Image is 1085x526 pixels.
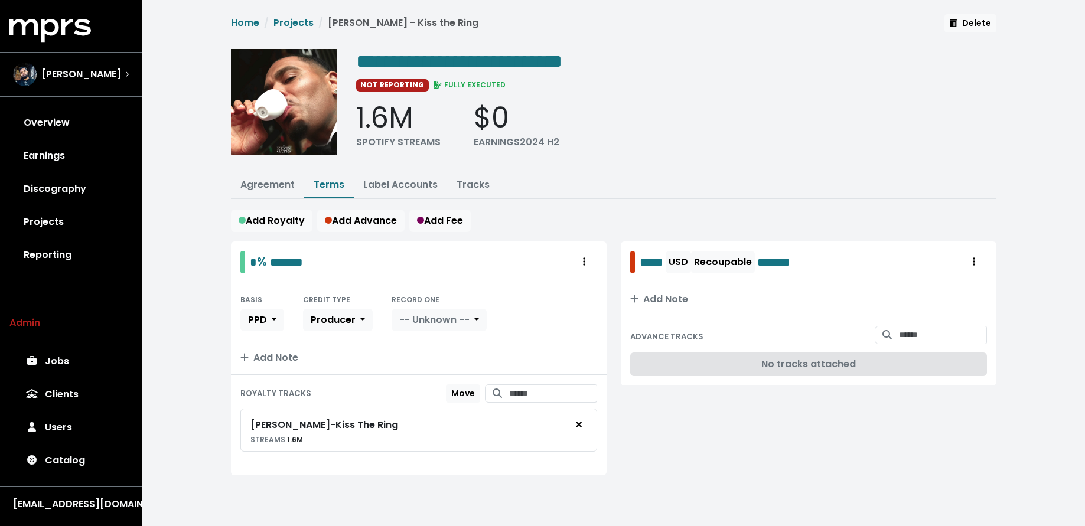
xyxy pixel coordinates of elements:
[248,313,267,326] span: PPD
[231,16,478,40] nav: breadcrumb
[240,178,295,191] a: Agreement
[270,256,303,268] span: Edit value
[356,79,429,91] span: NOT REPORTING
[257,253,267,270] span: %
[399,313,470,326] span: -- Unknown --
[9,345,132,378] a: Jobs
[566,414,592,436] button: Remove royalty target
[356,101,441,135] div: 1.6M
[474,101,559,135] div: $0
[571,251,597,273] button: Royalty administration options
[950,17,990,29] span: Delete
[431,80,506,90] span: FULLY EXECUTED
[666,251,691,273] button: USD
[13,497,129,511] div: [EMAIL_ADDRESS][DOMAIN_NAME]
[311,313,356,326] span: Producer
[961,251,987,273] button: Royalty administration options
[392,295,439,305] small: RECORD ONE
[314,16,478,30] li: [PERSON_NAME] - Kiss the Ring
[303,309,373,331] button: Producer
[899,326,987,344] input: Search for tracks by title and link them to this advance
[691,251,755,273] button: Recoupable
[356,52,562,71] span: Edit value
[356,135,441,149] div: SPOTIFY STREAMS
[273,16,314,30] a: Projects
[250,418,398,432] div: [PERSON_NAME] - Kiss The Ring
[451,387,475,399] span: Move
[9,239,132,272] a: Reporting
[240,388,311,399] small: ROYALTY TRACKS
[325,214,397,227] span: Add Advance
[694,255,752,269] span: Recoupable
[621,283,996,316] button: Add Note
[9,378,132,411] a: Clients
[240,309,284,331] button: PPD
[9,106,132,139] a: Overview
[9,23,91,37] a: mprs logo
[474,135,559,149] div: EARNINGS 2024 H2
[303,295,350,305] small: CREDIT TYPE
[944,14,996,32] button: Delete
[250,434,303,445] small: 1.6M
[239,214,305,227] span: Add Royalty
[9,444,132,477] a: Catalog
[640,253,663,271] span: Edit value
[250,434,285,445] span: STREAMS
[314,178,344,191] a: Terms
[392,309,487,331] button: -- Unknown --
[669,255,688,269] span: USD
[757,253,790,271] span: Edit value
[13,63,37,86] img: The selected account / producer
[630,331,703,342] small: ADVANCE TRACKS
[409,210,471,232] button: Add Fee
[457,178,490,191] a: Tracks
[9,411,132,444] a: Users
[417,214,463,227] span: Add Fee
[231,16,259,30] a: Home
[317,210,405,232] button: Add Advance
[9,205,132,239] a: Projects
[446,384,480,403] button: Move
[41,67,121,81] span: [PERSON_NAME]
[231,341,607,374] button: Add Note
[240,295,262,305] small: BASIS
[240,351,298,364] span: Add Note
[9,139,132,172] a: Earnings
[509,384,597,403] input: Search for tracks by title and link them to this royalty
[9,496,132,512] button: [EMAIL_ADDRESS][DOMAIN_NAME]
[250,256,257,268] span: Edit value
[231,49,337,155] img: Album cover for this project
[630,352,987,376] div: No tracks attached
[630,292,688,306] span: Add Note
[231,210,312,232] button: Add Royalty
[9,172,132,205] a: Discography
[363,178,438,191] a: Label Accounts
